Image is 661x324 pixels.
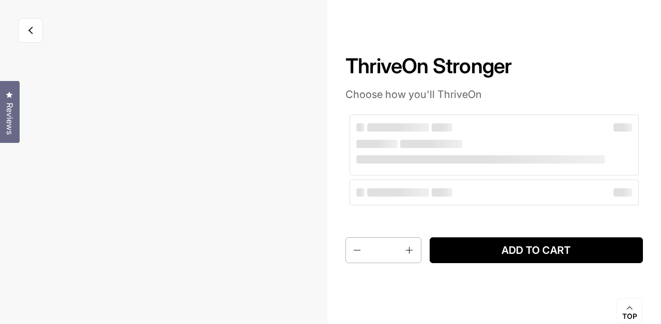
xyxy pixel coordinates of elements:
button: Increase quantity [400,238,421,263]
p: Choose how you'll ThriveOn [345,88,643,101]
iframe: Gorgias live chat messenger [609,276,651,314]
span: Top [622,312,637,321]
button: Decrease quantity [346,238,367,263]
h1: ThriveOn Stronger [345,54,643,78]
span: Add to cart [438,244,635,257]
button: Add to cart [430,237,643,263]
span: Reviews [3,103,16,135]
